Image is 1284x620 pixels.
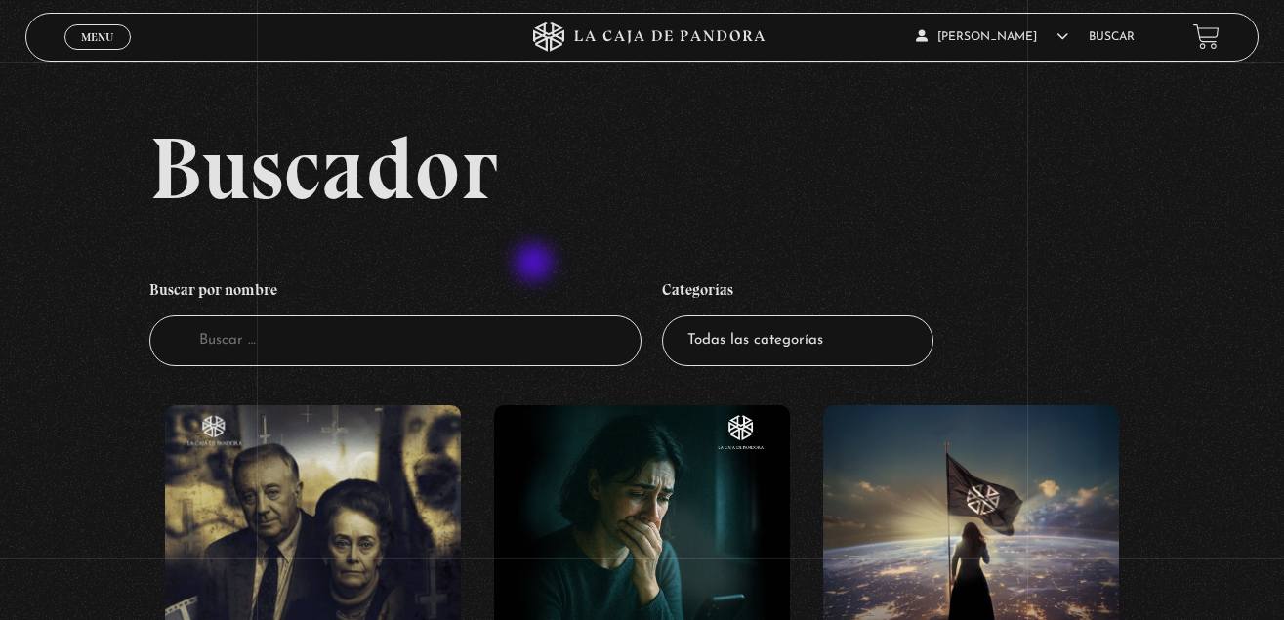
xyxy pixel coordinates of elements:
span: [PERSON_NAME] [916,31,1068,43]
span: Cerrar [74,47,120,61]
h4: Categorías [662,270,933,315]
h4: Buscar por nombre [149,270,642,315]
span: Menu [81,31,113,43]
a: Buscar [1089,31,1135,43]
a: View your shopping cart [1193,23,1220,50]
h2: Buscador [149,124,1259,212]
